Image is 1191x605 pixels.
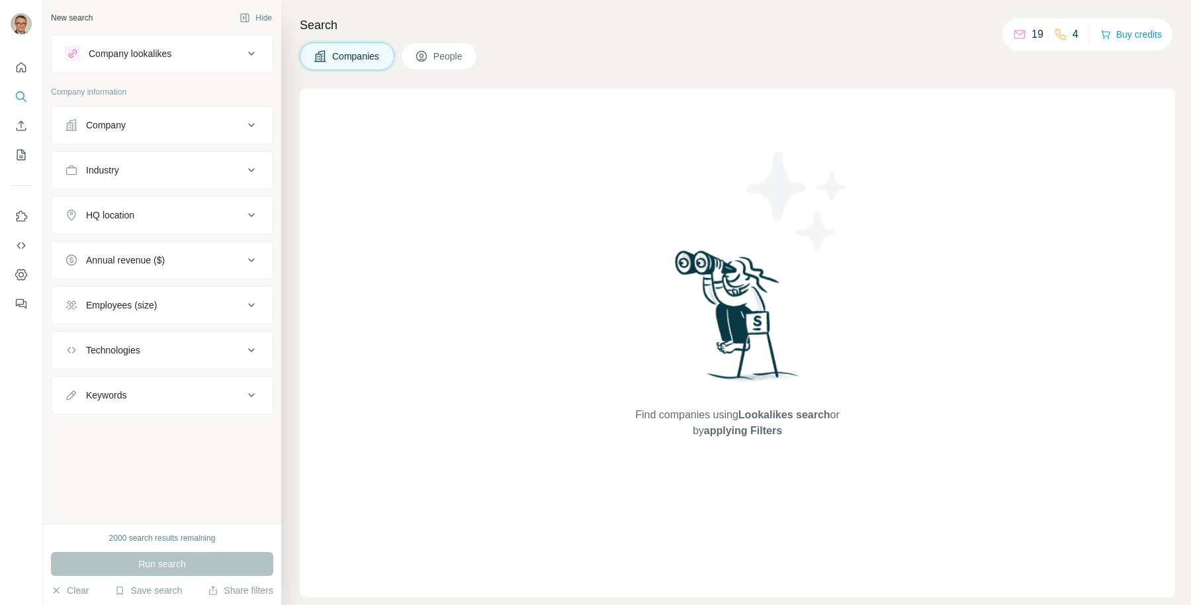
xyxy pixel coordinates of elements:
button: Company lookalikes [52,38,273,70]
button: My lists [11,143,32,167]
button: Use Surfe API [11,234,32,257]
button: Quick start [11,56,32,79]
div: Company lookalikes [89,47,171,60]
button: Feedback [11,292,32,316]
button: Share filters [208,584,273,597]
button: Enrich CSV [11,114,32,138]
span: applying Filters [704,425,782,436]
div: Annual revenue ($) [86,254,165,267]
button: Save search [114,584,182,597]
button: Use Surfe on LinkedIn [11,205,32,228]
span: Find companies using or by [631,407,843,439]
h4: Search [300,16,1175,34]
p: 19 [1032,26,1043,42]
span: Companies [332,50,380,63]
button: Search [11,85,32,109]
div: New search [51,12,93,24]
div: Industry [86,163,119,177]
div: Employees (size) [86,299,157,312]
p: 4 [1073,26,1079,42]
button: Hide [230,8,281,28]
div: 2000 search results remaining [109,532,216,544]
img: Surfe Illustration - Stars [738,142,857,261]
span: Lookalikes search [738,409,830,420]
div: Technologies [86,344,140,357]
button: Company [52,109,273,141]
img: Avatar [11,13,32,34]
span: People [433,50,464,63]
button: Technologies [52,334,273,366]
button: Keywords [52,379,273,411]
button: Industry [52,154,273,186]
button: Buy credits [1100,25,1162,44]
button: HQ location [52,199,273,231]
button: Employees (size) [52,289,273,321]
img: Surfe Illustration - Woman searching with binoculars [669,247,807,395]
button: Annual revenue ($) [52,244,273,276]
div: HQ location [86,209,134,222]
button: Clear [51,584,89,597]
div: Company [86,118,126,132]
div: Keywords [86,389,126,402]
p: Company information [51,86,273,98]
button: Dashboard [11,263,32,287]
